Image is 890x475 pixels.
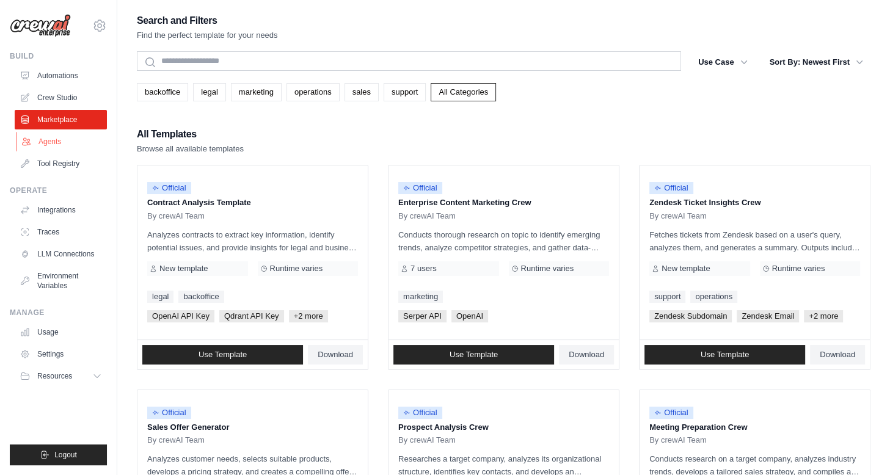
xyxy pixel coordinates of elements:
[649,291,685,303] a: support
[810,345,865,364] a: Download
[137,29,278,42] p: Find the perfect template for your needs
[10,308,107,317] div: Manage
[10,444,107,465] button: Logout
[219,310,284,322] span: Qdrant API Key
[147,197,358,209] p: Contract Analysis Template
[10,14,71,37] img: Logo
[199,350,247,360] span: Use Template
[649,310,732,322] span: Zendesk Subdomain
[15,110,107,129] a: Marketplace
[691,51,755,73] button: Use Case
[662,264,710,274] span: New template
[804,310,843,322] span: +2 more
[15,222,107,242] a: Traces
[318,350,353,360] span: Download
[15,366,107,386] button: Resources
[147,421,358,433] p: Sales Offer Generator
[15,266,107,296] a: Environment Variables
[569,350,604,360] span: Download
[345,83,379,101] a: sales
[147,435,205,445] span: By crewAI Team
[308,345,363,364] a: Download
[521,264,574,274] span: Runtime varies
[649,211,707,221] span: By crewAI Team
[15,200,107,220] a: Integrations
[649,197,860,209] p: Zendesk Ticket Insights Crew
[398,435,456,445] span: By crewAI Team
[16,132,108,151] a: Agents
[450,350,498,360] span: Use Template
[137,143,244,155] p: Browse all available templates
[644,345,805,364] a: Use Template
[178,291,224,303] a: backoffice
[649,407,693,419] span: Official
[137,83,188,101] a: backoffice
[398,211,456,221] span: By crewAI Team
[737,310,799,322] span: Zendesk Email
[147,182,191,194] span: Official
[10,51,107,61] div: Build
[649,435,707,445] span: By crewAI Team
[142,345,303,364] a: Use Template
[147,310,214,322] span: OpenAI API Key
[231,83,282,101] a: marketing
[649,421,860,433] p: Meeting Preparation Crew
[289,310,328,322] span: +2 more
[15,322,107,342] a: Usage
[398,421,609,433] p: Prospect Analysis Crew
[398,197,609,209] p: Enterprise Content Marketing Crew
[37,371,72,381] span: Resources
[649,182,693,194] span: Official
[147,211,205,221] span: By crewAI Team
[137,12,278,29] h2: Search and Filters
[15,244,107,264] a: LLM Connections
[398,407,442,419] span: Official
[15,154,107,173] a: Tool Registry
[701,350,749,360] span: Use Template
[15,88,107,107] a: Crew Studio
[384,83,426,101] a: support
[451,310,488,322] span: OpenAI
[147,407,191,419] span: Official
[690,291,737,303] a: operations
[398,291,443,303] a: marketing
[159,264,208,274] span: New template
[15,66,107,85] a: Automations
[398,228,609,254] p: Conducts thorough research on topic to identify emerging trends, analyze competitor strategies, a...
[762,51,870,73] button: Sort By: Newest First
[137,126,244,143] h2: All Templates
[15,344,107,364] a: Settings
[649,228,860,254] p: Fetches tickets from Zendesk based on a user's query, analyzes them, and generates a summary. Out...
[270,264,323,274] span: Runtime varies
[398,182,442,194] span: Official
[393,345,554,364] a: Use Template
[431,83,496,101] a: All Categories
[410,264,437,274] span: 7 users
[10,186,107,195] div: Operate
[559,345,614,364] a: Download
[147,291,173,303] a: legal
[286,83,340,101] a: operations
[54,450,77,460] span: Logout
[193,83,225,101] a: legal
[772,264,825,274] span: Runtime varies
[820,350,855,360] span: Download
[398,310,447,322] span: Serper API
[147,228,358,254] p: Analyzes contracts to extract key information, identify potential issues, and provide insights fo...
